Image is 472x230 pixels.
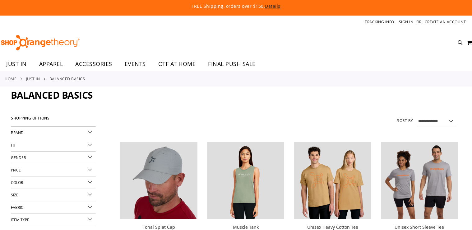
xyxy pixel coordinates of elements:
[26,76,40,82] a: JUST IN
[143,224,175,230] a: Tonal Splat Cap
[397,118,413,123] label: Sort By
[365,19,394,25] a: Tracking Info
[118,57,152,71] a: EVENTS
[294,142,371,219] img: Unisex Heavy Cotton Tee
[125,57,146,71] span: EVENTS
[11,89,93,101] span: Balanced Basics
[207,142,284,219] img: Muscle Tank
[11,152,96,164] div: Gender
[49,76,85,82] strong: Balanced Basics
[6,57,27,71] span: JUST IN
[49,3,423,9] p: FREE Shipping, orders over $150.
[11,167,21,172] span: Price
[294,142,371,220] a: Unisex Heavy Cotton Tee
[11,130,24,135] span: Brand
[11,127,96,139] div: Brand
[11,214,96,226] div: Item Type
[233,224,259,230] a: Muscle Tank
[11,139,96,152] div: Fit
[11,217,29,222] span: Item Type
[33,57,69,71] a: APPAREL
[11,155,26,160] span: Gender
[395,224,444,230] a: Unisex Short Sleeve Tee
[39,57,63,71] span: APPAREL
[11,143,16,148] span: Fit
[11,201,96,214] div: Fabric
[265,3,280,9] a: Details
[207,142,284,220] a: Muscle Tank
[202,57,262,71] a: FINAL PUSH SALE
[75,57,112,71] span: ACCESSORIES
[11,180,23,185] span: Color
[425,19,466,25] a: Create an Account
[399,19,414,25] a: Sign In
[11,176,96,189] div: Color
[5,76,16,82] a: Home
[152,57,202,71] a: OTF AT HOME
[11,205,23,210] span: Fabric
[11,189,96,201] div: Size
[208,57,256,71] span: FINAL PUSH SALE
[120,142,197,219] img: Product image for Grey Tonal Splat Cap
[11,164,96,176] div: Price
[158,57,196,71] span: OTF AT HOME
[69,57,118,71] a: ACCESSORIES
[307,224,358,230] a: Unisex Heavy Cotton Tee
[11,192,18,197] span: Size
[381,142,458,220] a: Unisex Short Sleeve Tee
[120,142,197,220] a: Product image for Grey Tonal Splat Cap
[11,113,96,127] strong: Shopping Options
[381,142,458,219] img: Unisex Short Sleeve Tee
